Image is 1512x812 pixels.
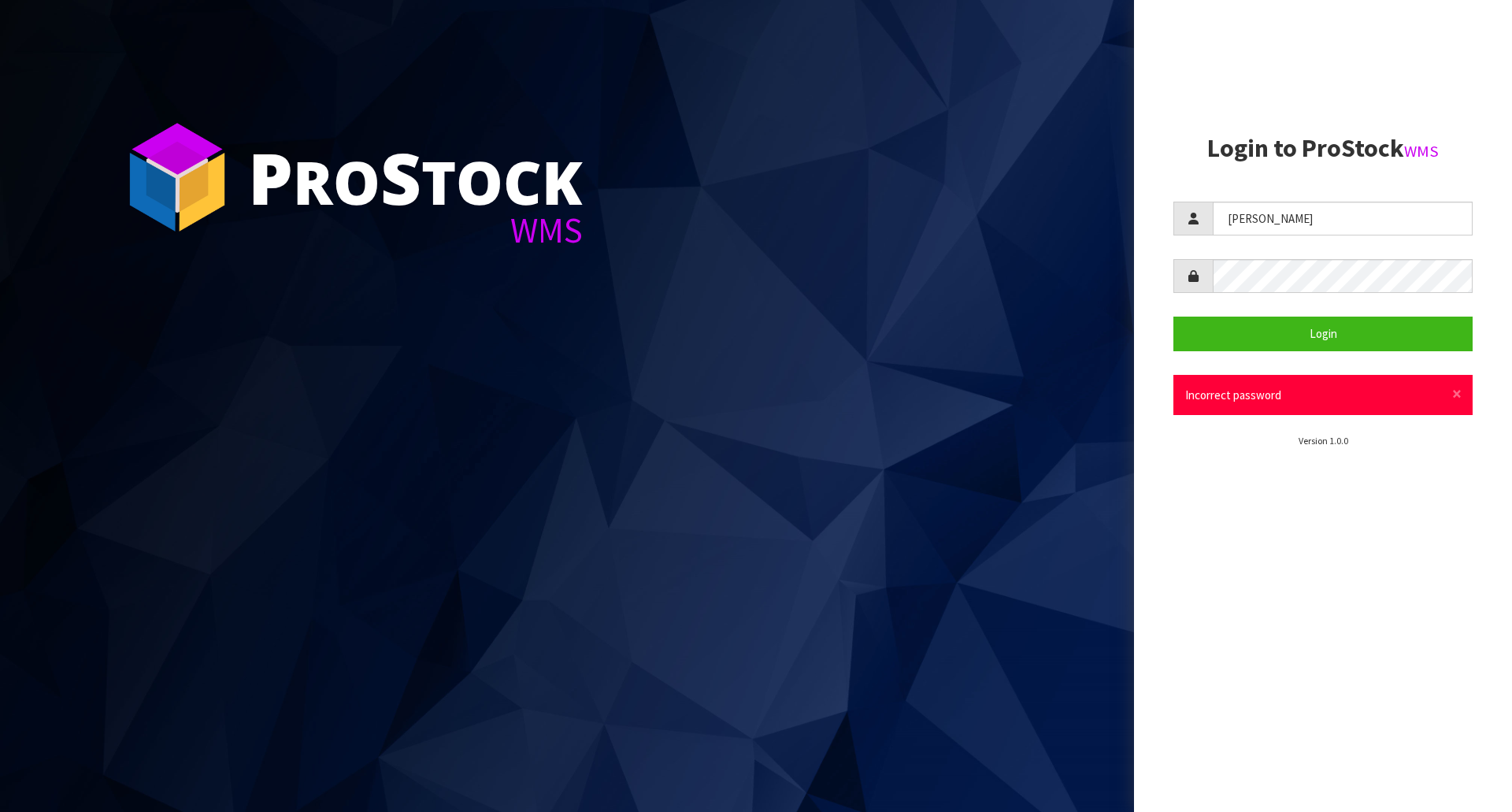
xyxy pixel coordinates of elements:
h2: Login to ProStock [1173,135,1473,162]
div: ro tock [248,142,583,213]
span: S [380,129,421,225]
span: Incorrect password [1185,387,1281,402]
button: Login [1173,317,1473,350]
span: × [1452,383,1462,405]
small: WMS [1404,141,1439,161]
img: ProStock Cube [118,118,236,236]
small: Version 1.0.0 [1299,435,1348,447]
input: Username [1213,202,1473,235]
span: P [248,129,293,225]
div: WMS [248,213,583,248]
